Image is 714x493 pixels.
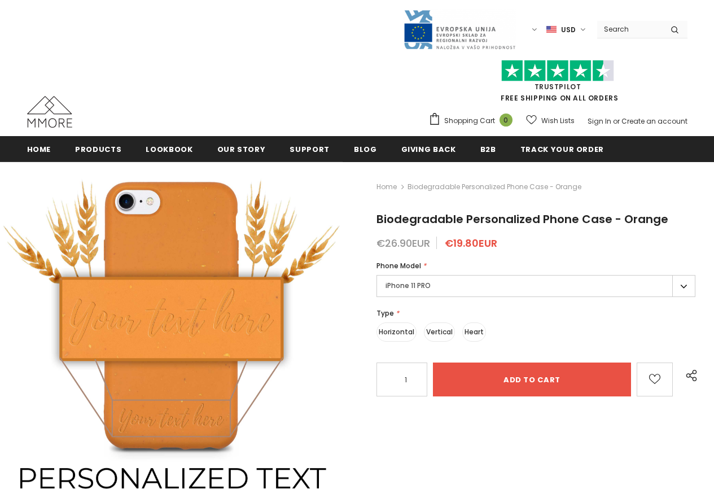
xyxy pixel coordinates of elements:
[75,144,121,155] span: Products
[588,116,611,126] a: Sign In
[290,144,330,155] span: support
[408,180,581,194] span: Biodegradable Personalized Phone Case - Orange
[217,136,266,162] a: Our Story
[376,261,421,271] span: Phone Model
[535,82,581,91] a: Trustpilot
[541,115,575,126] span: Wish Lists
[376,275,695,297] label: iPhone 11 PRO
[613,116,620,126] span: or
[354,144,377,155] span: Blog
[75,136,121,162] a: Products
[376,308,394,318] span: Type
[462,322,486,342] label: Heart
[376,180,397,194] a: Home
[433,363,631,396] input: Add to cart
[520,136,604,162] a: Track your order
[526,111,575,130] a: Wish Lists
[27,96,72,128] img: MMORE Cases
[621,116,687,126] a: Create an account
[217,144,266,155] span: Our Story
[444,115,495,126] span: Shopping Cart
[428,112,518,129] a: Shopping Cart 0
[480,144,496,155] span: B2B
[428,65,687,103] span: FREE SHIPPING ON ALL ORDERS
[27,136,51,162] a: Home
[146,144,192,155] span: Lookbook
[401,136,456,162] a: Giving back
[27,144,51,155] span: Home
[424,322,455,342] label: Vertical
[376,322,417,342] label: Horizontal
[597,21,662,37] input: Search Site
[146,136,192,162] a: Lookbook
[376,211,668,227] span: Biodegradable Personalized Phone Case - Orange
[561,24,576,36] span: USD
[546,25,557,34] img: USD
[290,136,330,162] a: support
[403,24,516,34] a: Javni Razpis
[480,136,496,162] a: B2B
[403,9,516,50] img: Javni Razpis
[445,236,497,250] span: €19.80EUR
[501,60,614,82] img: Trust Pilot Stars
[500,114,512,126] span: 0
[520,144,604,155] span: Track your order
[401,144,456,155] span: Giving back
[376,236,430,250] span: €26.90EUR
[354,136,377,162] a: Blog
